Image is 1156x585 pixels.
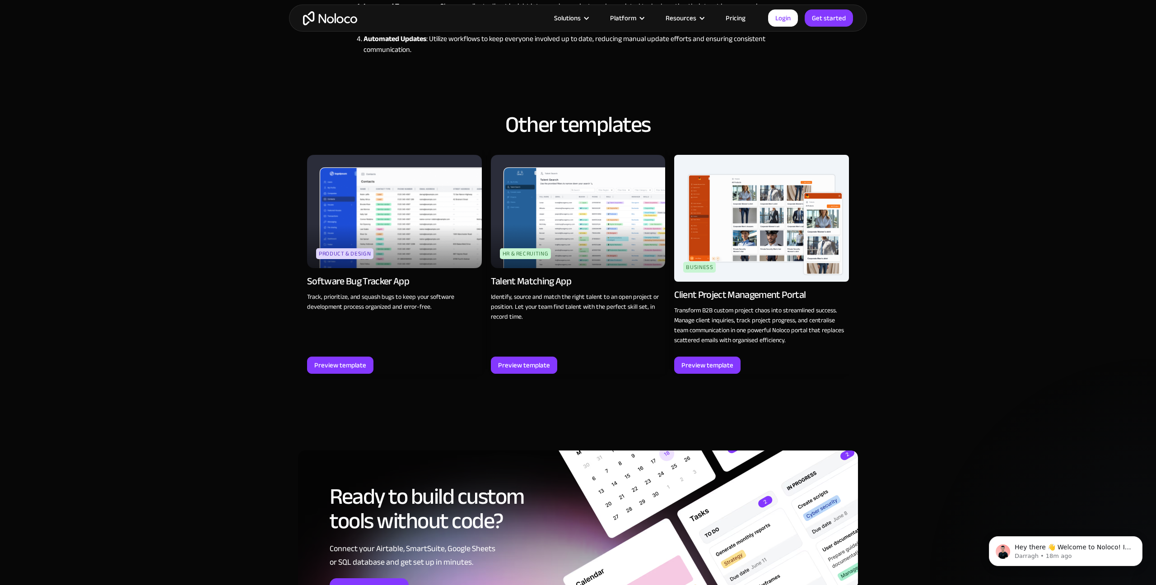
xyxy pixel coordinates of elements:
a: Get started [805,9,853,27]
div: Preview template [314,359,366,371]
div: Connect your Airtable, SmartSuite, Google Sheets or SQL database and get set up in minutes. [330,542,558,569]
div: Solutions [554,12,581,24]
a: BusinessClient Project Management PortalTransform B2B custom project chaos into streamlined succe... [674,150,849,374]
h2: Ready to build custom tools without code? [330,484,558,533]
div: Platform [599,12,654,24]
iframe: Intercom notifications message [975,517,1156,580]
div: Platform [610,12,636,24]
li: : Utilize workflows to keep everyone involved up to date, reducing manual update efforts and ensu... [364,33,811,55]
a: HR & RecruitingTalent Matching AppIdentify, source and match the right talent to an open project ... [491,150,666,374]
a: Product & DesignSoftware Bug Tracker AppTrack, prioritize, and squash bugs to keep your software ... [307,150,482,374]
p: Track, prioritize, and squash bugs to keep your software development process organized and error-... [307,292,482,312]
a: Login [768,9,798,27]
div: Client Project Management Portal [674,288,806,301]
div: Product & Design [316,248,373,259]
strong: Automated Updates [364,32,426,46]
div: Preview template [681,359,733,371]
h4: Other templates [298,112,858,137]
div: Solutions [543,12,599,24]
p: Identify, source and match the right talent to an open project or position. Let your team find ta... [491,292,666,322]
a: home [303,11,357,25]
div: Software Bug Tracker App [307,275,409,288]
div: Business [683,262,716,273]
div: Talent Matching App [491,275,571,288]
div: Resources [654,12,714,24]
p: Transform B2B custom project chaos into streamlined success. Manage client inquiries, track proje... [674,306,849,345]
div: HR & Recruiting [500,248,551,259]
div: Preview template [498,359,550,371]
div: Resources [666,12,696,24]
a: Pricing [714,12,757,24]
